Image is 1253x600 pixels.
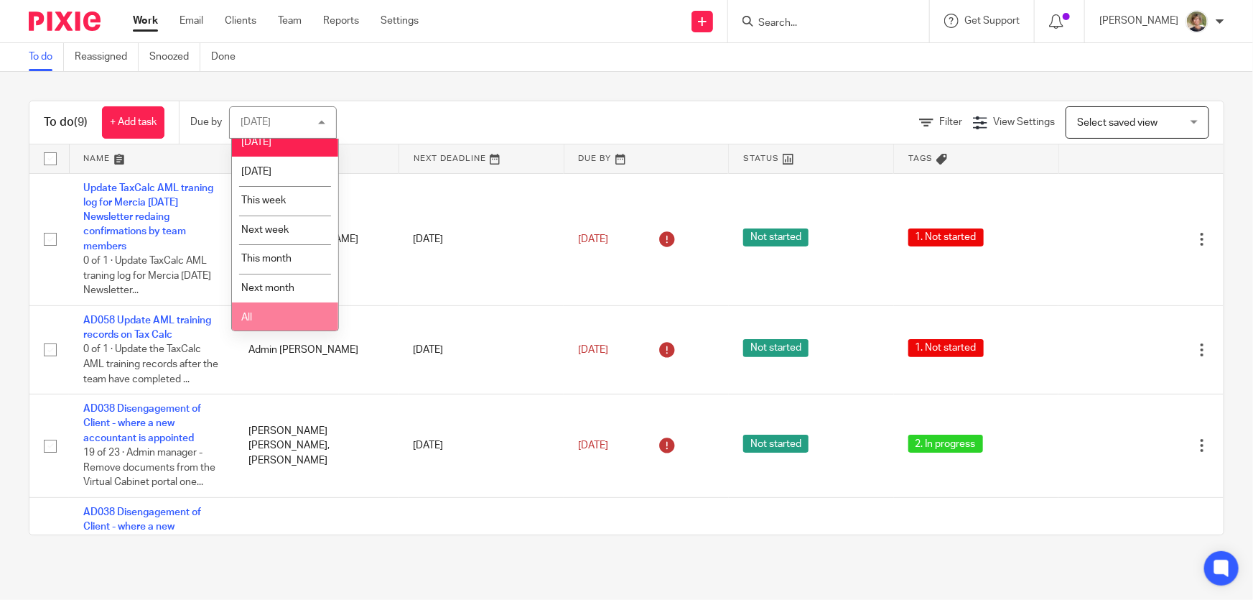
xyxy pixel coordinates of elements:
[399,173,564,305] td: [DATE]
[241,137,271,147] span: [DATE]
[578,234,608,244] span: [DATE]
[83,183,213,251] a: Update TaxCalc AML traning log for Mercia [DATE] Newsletter redaing confirmations by team members
[29,43,64,71] a: To do
[83,448,215,487] span: 19 of 23 · Admin manager - Remove documents from the Virtual Cabinet portal one...
[241,254,292,264] span: This month
[83,404,201,443] a: AD038 Disengagement of Client - where a new accountant is appointed
[241,195,286,206] span: This week
[102,106,164,139] a: + Add task
[241,283,294,293] span: Next month
[75,43,139,71] a: Reassigned
[241,313,252,323] span: All
[278,14,302,28] a: Team
[74,116,88,128] span: (9)
[1186,10,1208,33] img: High%20Res%20Andrew%20Price%20Accountants_Poppy%20Jakes%20photography-1142.jpg
[149,43,200,71] a: Snoozed
[1077,118,1157,128] span: Select saved view
[1099,14,1178,28] p: [PERSON_NAME]
[578,345,608,355] span: [DATE]
[399,394,564,498] td: [DATE]
[908,229,984,246] span: 1. Not started
[234,394,399,498] td: [PERSON_NAME] [PERSON_NAME], [PERSON_NAME]
[83,315,211,340] a: AD058 Update AML training records on Tax Calc
[757,17,886,30] input: Search
[133,14,158,28] a: Work
[993,117,1055,127] span: View Settings
[908,435,983,453] span: 2. In progress
[743,435,809,453] span: Not started
[29,11,101,31] img: Pixie
[44,115,88,130] h1: To do
[211,43,246,71] a: Done
[939,117,962,127] span: Filter
[225,14,256,28] a: Clients
[964,16,1020,26] span: Get Support
[241,225,289,235] span: Next week
[83,345,218,384] span: 0 of 1 · Update the TaxCalc AML training records after the team have completed ...
[743,339,809,357] span: Not started
[399,305,564,394] td: [DATE]
[908,339,984,357] span: 1. Not started
[743,229,809,246] span: Not started
[83,256,211,295] span: 0 of 1 · Update TaxCalc AML traning log for Mercia [DATE] Newsletter...
[190,115,222,129] p: Due by
[83,507,201,547] a: AD038 Disengagement of Client - where a new accountant is appointed
[241,117,271,127] div: [DATE]
[381,14,419,28] a: Settings
[578,440,608,451] span: [DATE]
[323,14,359,28] a: Reports
[234,305,399,394] td: Admin [PERSON_NAME]
[180,14,203,28] a: Email
[908,154,933,162] span: Tags
[241,167,271,177] span: [DATE]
